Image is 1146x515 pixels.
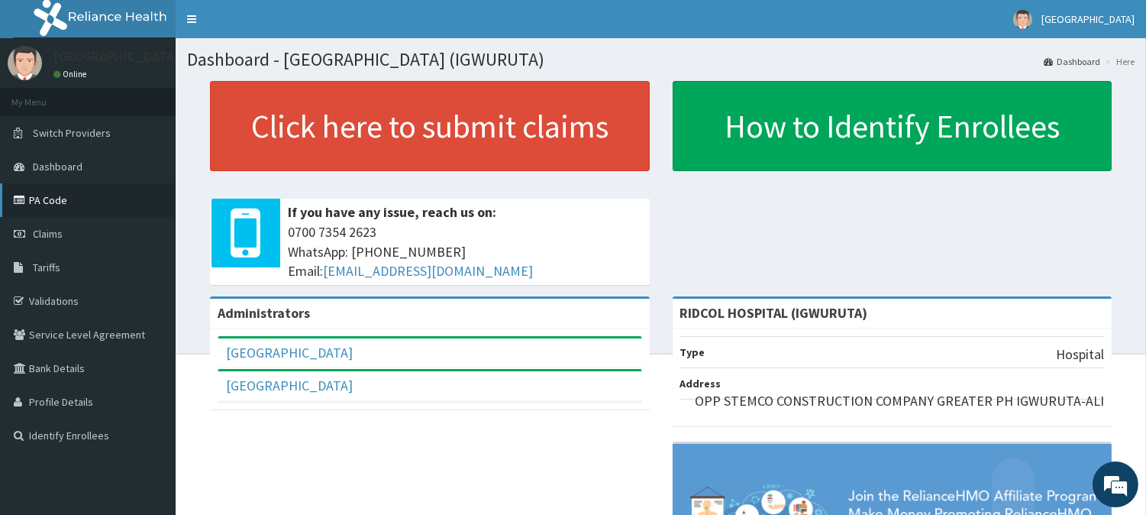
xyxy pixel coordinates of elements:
[210,81,650,171] a: Click here to submit claims
[323,262,533,280] a: [EMAIL_ADDRESS][DOMAIN_NAME]
[218,304,310,322] b: Administrators
[288,222,642,281] span: 0700 7354 2623 WhatsApp: [PHONE_NUMBER] Email:
[1044,55,1100,68] a: Dashboard
[1041,12,1135,26] span: [GEOGRAPHIC_DATA]
[1013,10,1032,29] img: User Image
[33,227,63,241] span: Claims
[33,126,111,140] span: Switch Providers
[187,50,1135,70] h1: Dashboard - [GEOGRAPHIC_DATA] (IGWURUTA)
[1102,55,1135,68] li: Here
[226,344,353,361] a: [GEOGRAPHIC_DATA]
[33,160,82,173] span: Dashboard
[8,46,42,80] img: User Image
[226,377,353,394] a: [GEOGRAPHIC_DATA]
[33,261,60,274] span: Tariffs
[1056,345,1104,364] p: Hospital
[680,345,705,359] b: Type
[680,377,721,390] b: Address
[53,50,179,63] p: [GEOGRAPHIC_DATA]
[288,203,496,221] b: If you have any issue, reach us on:
[53,69,90,79] a: Online
[695,391,1104,411] p: OPP STEMCO CONSTRUCTION COMPANY GREATER PH IGWURUTA-ALI
[680,304,868,322] strong: RIDCOL HOSPITAL (IGWURUTA)
[673,81,1112,171] a: How to Identify Enrollees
